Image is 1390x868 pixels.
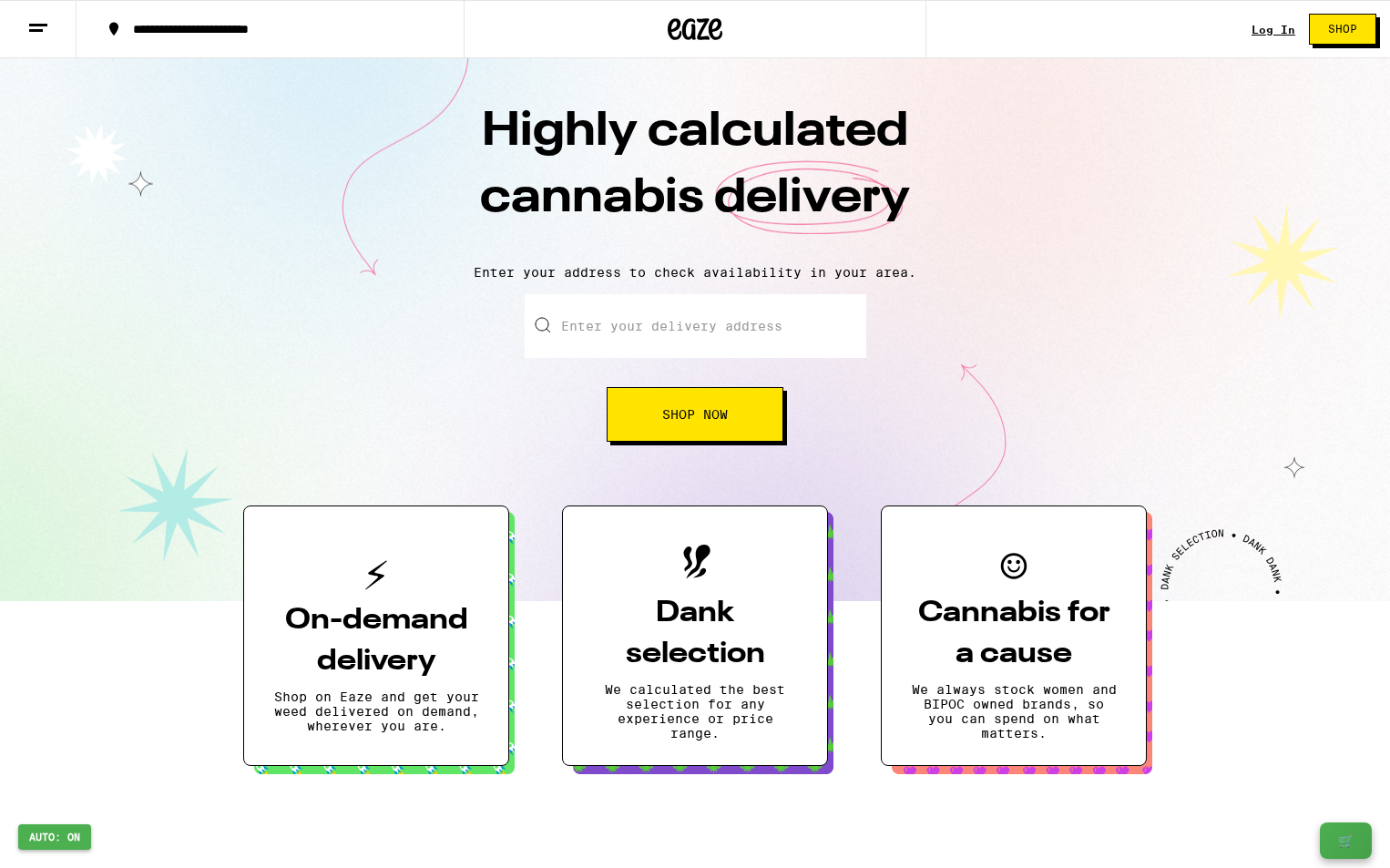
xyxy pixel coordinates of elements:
[243,505,509,766] button: On-demand deliveryShop on Eaze and get your weed delivered on demand, wherever you are.
[18,824,91,850] button: AUTO: ON
[562,505,828,766] button: Dank selectionWe calculated the best selection for any experience or price range.
[1295,14,1390,45] a: Shop
[376,99,1014,250] h1: Highly calculated cannabis delivery
[273,689,479,733] p: Shop on Eaze and get your weed delivered on demand, wherever you are.
[607,387,783,442] button: Shop Now
[525,294,866,358] input: Enter your delivery address
[592,593,798,675] h3: Dank selection
[881,505,1147,766] button: Cannabis for a causeWe always stock women and BIPOC owned brands, so you can spend on what matters.
[1320,822,1372,859] button: 🛒
[911,593,1117,675] h3: Cannabis for a cause
[1328,24,1357,35] span: Shop
[1309,14,1376,45] button: Shop
[1252,24,1295,36] a: Log In
[662,408,728,421] span: Shop Now
[273,600,479,682] h3: On-demand delivery
[18,265,1372,280] p: Enter your address to check availability in your area.
[911,682,1117,740] p: We always stock women and BIPOC owned brands, so you can spend on what matters.
[592,682,798,740] p: We calculated the best selection for any experience or price range.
